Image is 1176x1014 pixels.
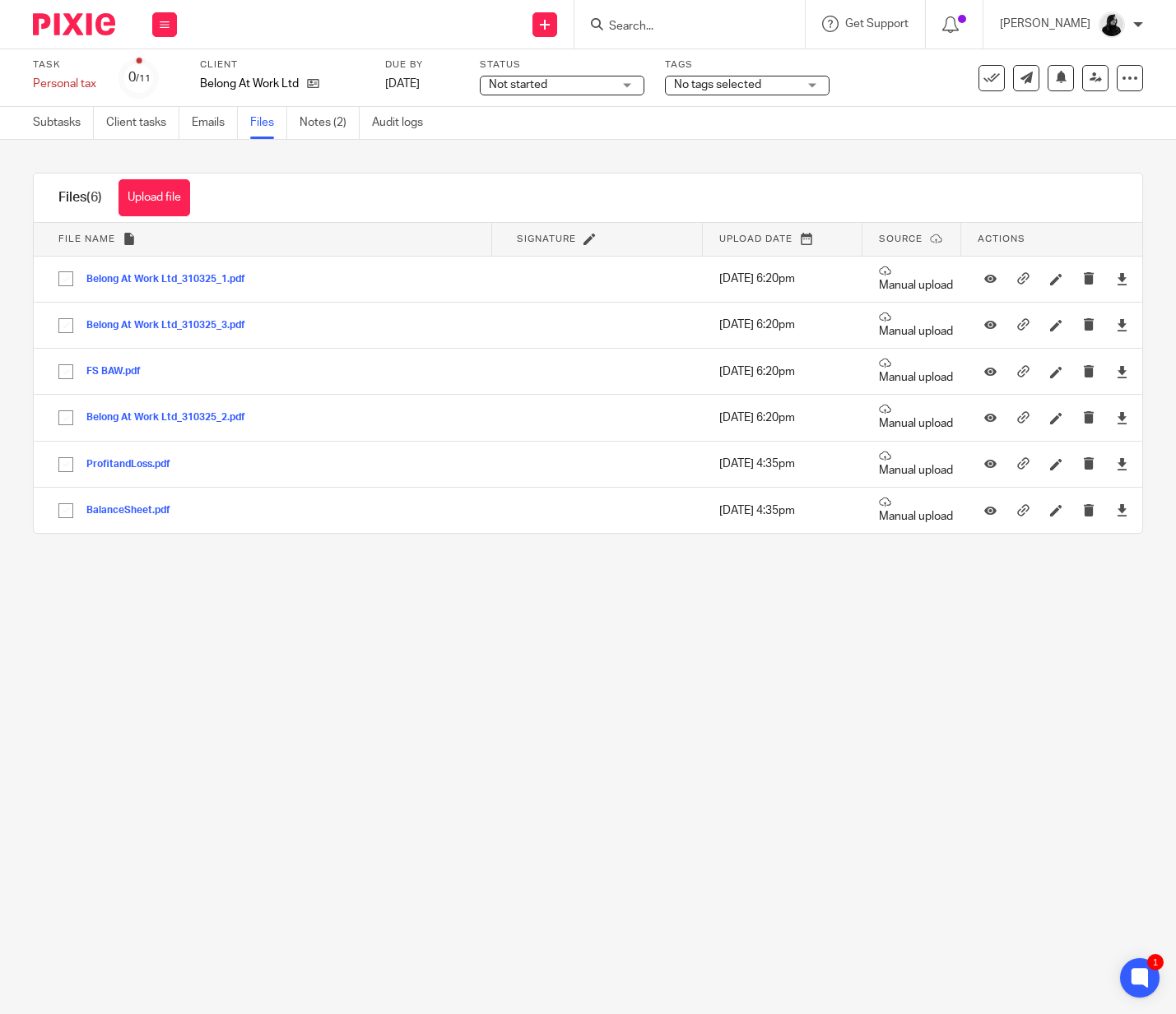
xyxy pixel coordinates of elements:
p: [DATE] 6:20pm [719,317,854,333]
span: No tags selected [674,79,761,90]
p: [DATE] 6:20pm [719,271,854,287]
p: [DATE] 4:35pm [719,456,854,472]
input: Select [50,495,81,526]
div: 0 [128,68,151,87]
span: (6) [86,191,102,204]
p: [DATE] 4:35pm [719,502,854,519]
div: 1 [1147,954,1164,970]
span: Not started [489,79,547,90]
label: Status [480,58,644,72]
a: Download [1116,363,1128,380]
a: Download [1116,502,1128,519]
a: Client tasks [106,107,179,139]
input: Search [607,20,755,35]
input: Select [50,310,81,341]
span: File name [58,234,115,243]
span: Upload date [719,234,793,243]
p: Manual upload [879,357,953,386]
span: Get Support [845,18,909,30]
a: Notes (2) [300,107,360,139]
a: Download [1116,410,1128,426]
span: Source [879,234,923,243]
p: Manual upload [879,450,953,479]
p: Belong At Work Ltd [200,76,299,92]
label: Client [200,58,365,72]
a: Download [1116,271,1128,287]
input: Select [50,449,81,480]
img: Pixie [33,13,115,35]
a: Download [1116,317,1128,333]
a: Subtasks [33,107,94,139]
label: Due by [385,58,459,72]
a: Emails [192,107,238,139]
button: BalanceSheet.pdf [86,505,183,516]
p: Manual upload [879,265,953,294]
a: Audit logs [372,107,435,139]
span: Signature [517,234,576,243]
button: Upload file [119,179,190,216]
button: Belong At Work Ltd_310325_2.pdf [86,412,258,424]
span: Actions [978,234,1025,243]
small: /11 [136,74,151,83]
button: FS BAW.pdf [86,366,153,377]
p: Manual upload [879,311,953,340]
p: [PERSON_NAME] [1000,16,1090,32]
button: Belong At Work Ltd_310325_3.pdf [86,320,258,331]
button: ProfitandLoss.pdf [86,459,183,470]
input: Select [50,263,81,294]
p: Manual upload [879,403,953,432]
p: Manual upload [879,496,953,525]
label: Task [33,58,99,72]
input: Select [50,356,81,387]
img: PHOTO-2023-03-20-11-06-28%203.jpg [1099,12,1125,38]
p: [DATE] 6:20pm [719,410,854,426]
input: Select [50,402,81,433]
button: Belong At Work Ltd_310325_1.pdf [86,274,258,285]
h1: Files [58,189,102,206]
label: Tags [665,58,830,72]
span: [DATE] [385,78,420,90]
a: Download [1116,456,1128,472]
div: Personal tax [33,76,99,92]
p: [DATE] 6:20pm [719,363,854,380]
a: Files [250,107,287,139]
